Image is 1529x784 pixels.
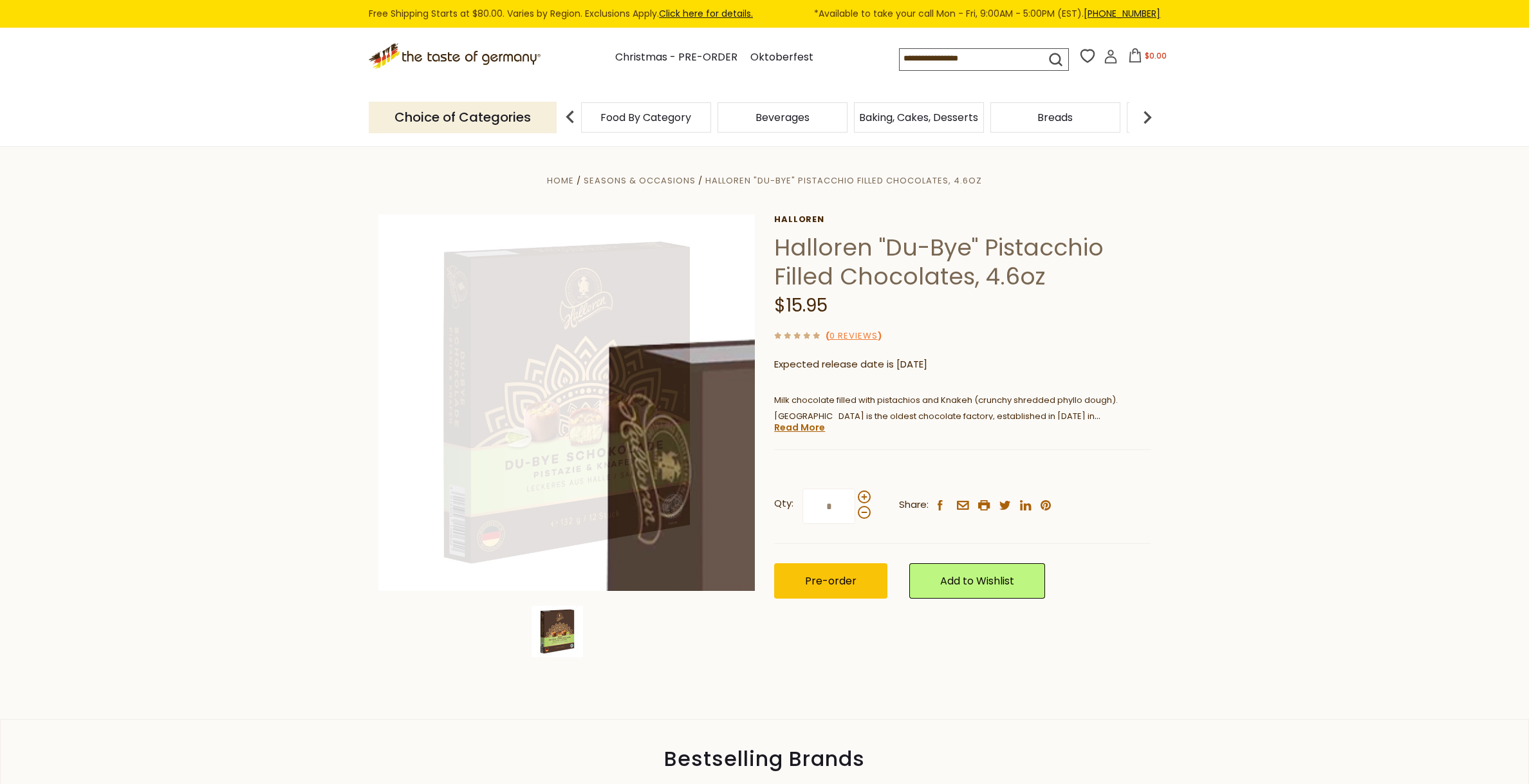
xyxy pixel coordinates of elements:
[1037,113,1073,122] a: Breads
[369,6,1160,21] div: Free Shipping Starts at $80.00. Varies by Region. Exclusions Apply.
[774,214,1151,225] a: Halloren
[774,496,793,512] strong: Qty:
[774,233,1151,291] h1: Halloren "Du-Bye" Pistacchio Filled Chocolates, 4.6oz
[802,489,855,524] input: Qty:
[755,113,810,122] a: Beverages
[547,174,574,187] a: Home
[750,49,813,66] a: Oktoberfest
[774,357,1151,373] p: Expected release date is [DATE]
[1,752,1528,766] div: Bestselling Brands
[1145,50,1167,61] span: $0.00
[774,563,887,599] button: Pre-order
[774,421,825,434] a: Read More
[557,104,583,130] img: previous arrow
[1135,104,1160,130] img: next arrow
[600,113,691,122] a: Food By Category
[859,113,978,122] a: Baking, Cakes, Desserts
[705,174,982,187] a: Halloren "Du-Bye" Pistacchio Filled Chocolates, 4.6oz
[378,214,755,591] img: Halloren Du-Bye Chocolate
[774,394,1118,438] span: Milk chocolate filled with pistachios and Knakeh (crunchy shredded phyllo dough). [GEOGRAPHIC_DAT...
[584,174,696,187] a: Seasons & Occasions
[909,563,1045,599] a: Add to Wishlist
[659,7,753,20] a: Click here for details.
[1120,48,1175,68] button: $0.00
[829,330,878,343] a: 0 Reviews
[774,293,828,318] span: $15.95
[532,606,583,657] img: Halloren Du-Bye Chocolate
[805,574,857,588] span: Pre-order
[899,497,929,513] span: Share:
[826,330,882,342] span: ( )
[814,6,1160,21] span: *Available to take your call Mon - Fri, 9:00AM - 5:00PM (EST).
[369,102,557,133] p: Choice of Categories
[1084,7,1160,20] a: [PHONE_NUMBER]
[615,49,737,66] a: Christmas - PRE-ORDER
